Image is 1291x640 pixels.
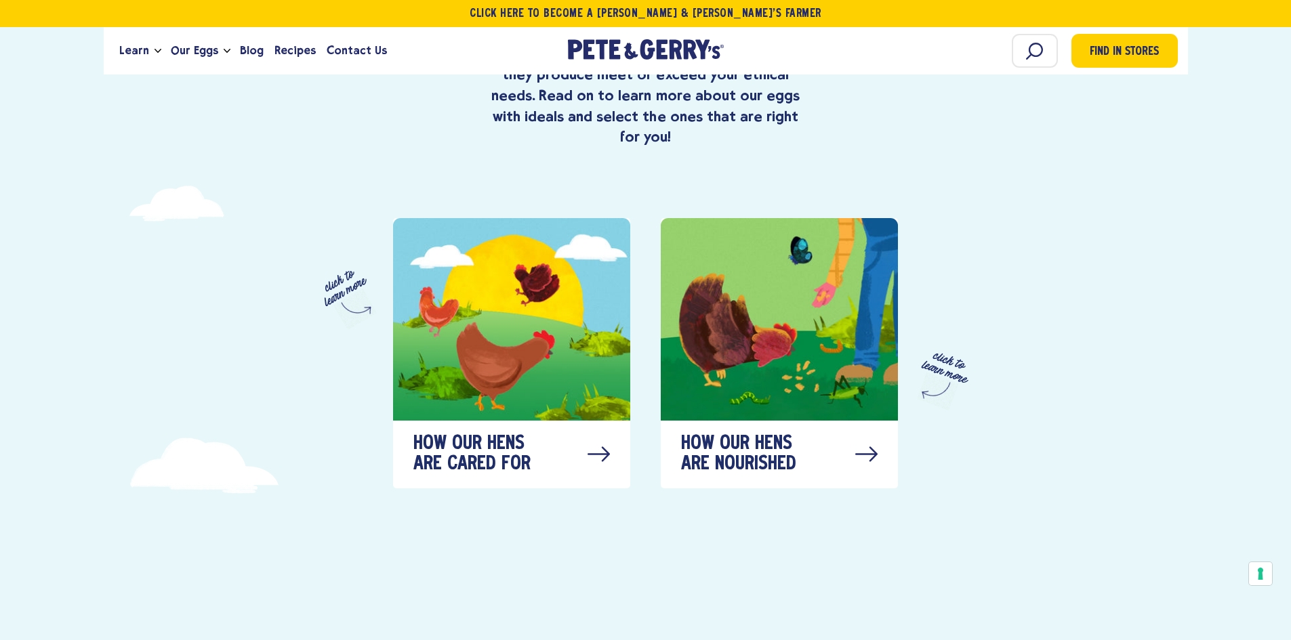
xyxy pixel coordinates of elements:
[274,42,316,59] span: Recipes
[1249,562,1272,585] button: Your consent preferences for tracking technologies
[413,434,549,475] span: How our hens are cared for
[224,49,230,54] button: Open the dropdown menu for Our Eggs
[269,33,321,69] a: Recipes
[171,42,218,59] span: Our Eggs
[393,218,630,488] a: How our hens are cared for
[681,434,817,475] span: How our hens are nourished
[240,42,264,59] span: Blog
[119,42,149,59] span: Learn
[321,33,392,69] a: Contact Us
[155,49,161,54] button: Open the dropdown menu for Learn
[165,33,224,69] a: Our Eggs
[234,33,269,69] a: Blog
[661,218,898,488] a: How our hens are nourished
[1071,34,1178,68] a: Find in Stores
[1090,43,1159,62] span: Find in Stores
[114,33,155,69] a: Learn
[327,42,387,59] span: Contact Us
[920,347,973,386] span: click to learn more
[1012,34,1058,68] input: Search
[315,264,369,309] span: click to learn more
